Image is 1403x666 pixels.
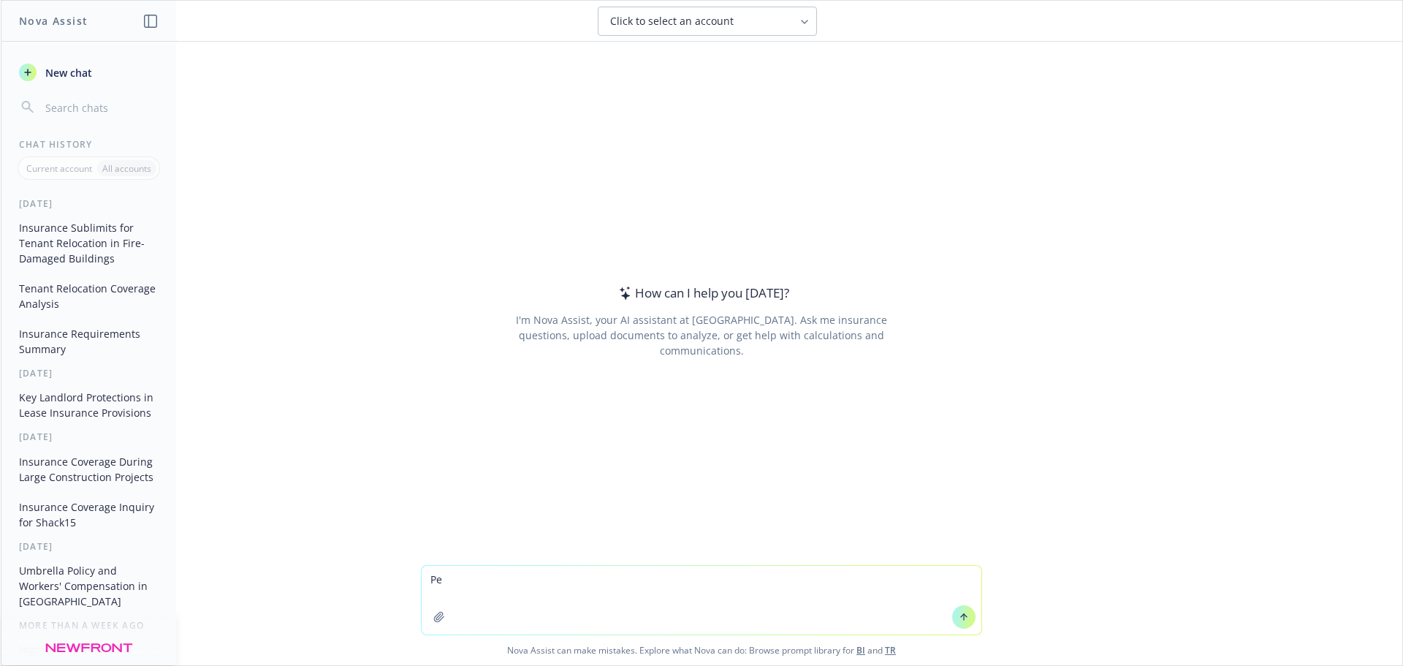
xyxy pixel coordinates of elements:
button: Click to select an account [598,7,817,36]
button: Umbrella Policy and Workers' Compensation in [GEOGRAPHIC_DATA] [13,559,164,613]
button: Insurance Coverage Inquiry for Shack15 [13,495,164,534]
p: Current account [26,162,92,175]
div: I'm Nova Assist, your AI assistant at [GEOGRAPHIC_DATA]. Ask me insurance questions, upload docum... [495,312,907,358]
span: Click to select an account [610,14,734,29]
span: Nova Assist can make mistakes. Explore what Nova can do: Browse prompt library for and [7,635,1396,665]
textarea: Pe [422,566,981,635]
div: [DATE] [1,367,176,379]
div: [DATE] [1,431,176,443]
a: TR [885,644,896,656]
div: How can I help you [DATE]? [615,284,789,303]
div: [DATE] [1,197,176,210]
button: Insurance Coverage During Large Construction Projects [13,450,164,489]
div: Chat History [1,138,176,151]
h1: Nova Assist [19,13,88,29]
button: New chat [13,59,164,86]
button: Tenant Relocation Coverage Analysis [13,276,164,316]
a: BI [856,644,865,656]
input: Search chats [42,97,159,118]
p: All accounts [102,162,151,175]
div: More than a week ago [1,619,176,632]
span: New chat [42,65,92,80]
button: Insurance Requirements Summary [13,322,164,361]
div: [DATE] [1,540,176,553]
button: Insurance Sublimits for Tenant Relocation in Fire-Damaged Buildings [13,216,164,270]
button: Key Landlord Protections in Lease Insurance Provisions [13,385,164,425]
